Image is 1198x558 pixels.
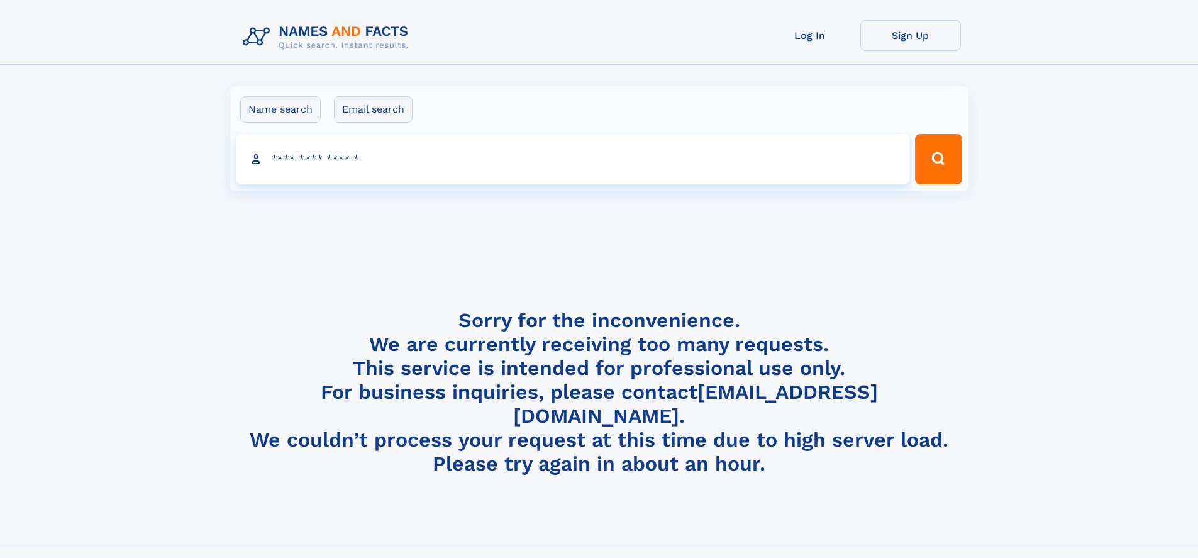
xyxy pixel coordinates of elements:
[238,308,961,476] h4: Sorry for the inconvenience. We are currently receiving too many requests. This service is intend...
[236,134,910,184] input: search input
[860,20,961,51] a: Sign Up
[238,20,419,54] img: Logo Names and Facts
[334,96,413,123] label: Email search
[513,380,878,428] a: [EMAIL_ADDRESS][DOMAIN_NAME]
[240,96,321,123] label: Name search
[915,134,962,184] button: Search Button
[760,20,860,51] a: Log In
